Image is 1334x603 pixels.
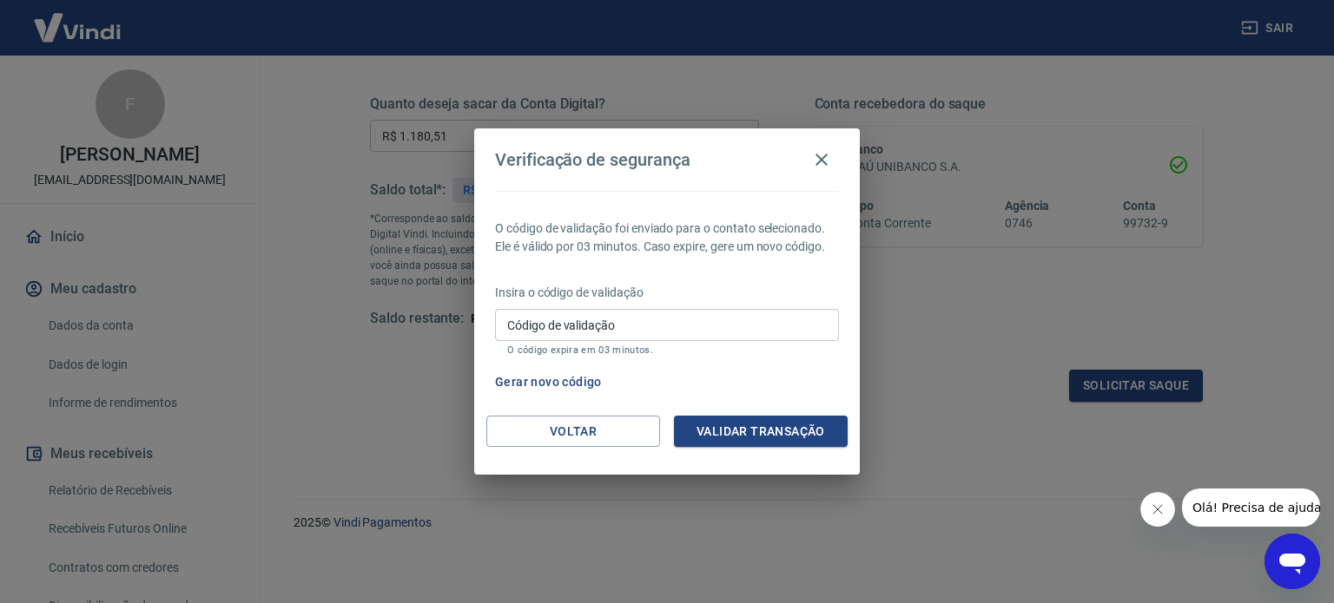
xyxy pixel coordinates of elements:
[1265,534,1320,589] iframe: Botão para abrir a janela de mensagens
[1182,488,1320,527] iframe: Mensagem da empresa
[495,220,839,256] p: O código de validação foi enviado para o contato selecionado. Ele é válido por 03 minutos. Caso e...
[486,416,660,448] button: Voltar
[488,366,609,398] button: Gerar novo código
[1140,492,1175,527] iframe: Fechar mensagem
[495,149,690,170] h4: Verificação de segurança
[674,416,848,448] button: Validar transação
[507,344,827,356] p: O código expira em 03 minutos.
[495,284,839,302] p: Insira o código de validação
[10,12,146,26] span: Olá! Precisa de ajuda?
